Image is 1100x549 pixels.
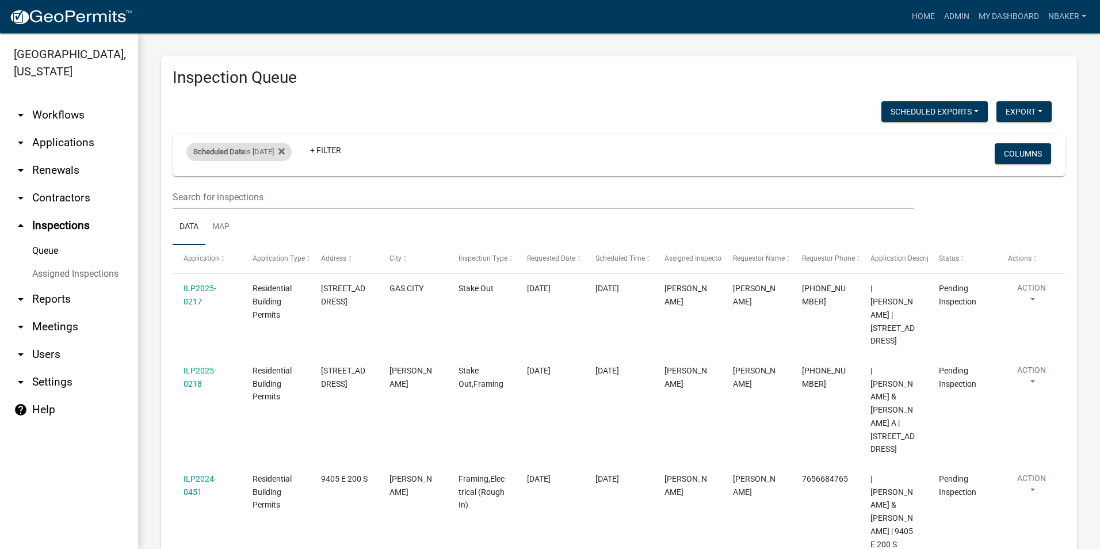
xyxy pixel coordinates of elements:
span: Residential Building Permits [253,284,292,319]
button: Action [1008,282,1055,311]
span: Address [321,254,346,262]
button: Scheduled Exports [881,101,988,122]
span: | Kay, Richard W II & Lynda M | 9405 E 200 S [870,474,913,549]
datatable-header-cell: Address [310,245,379,273]
a: ILP2024-0451 [184,474,216,497]
i: arrow_drop_down [14,320,28,334]
div: is [DATE] [186,143,292,161]
a: ILP2025-0217 [184,284,216,306]
span: | Harper, Stephanie | 5387 E FARMINGTON RD [870,284,915,345]
i: arrow_drop_down [14,348,28,361]
i: arrow_drop_down [14,191,28,205]
button: Columns [995,143,1051,164]
span: Status [939,254,959,262]
span: 08/19/2025 [527,366,551,375]
a: ILP2025-0218 [184,366,216,388]
span: Pending Inspection [939,474,976,497]
i: arrow_drop_down [14,163,28,177]
i: arrow_drop_down [14,136,28,150]
datatable-header-cell: Actions [997,245,1065,273]
span: Application Type [253,254,305,262]
div: [DATE] [595,282,642,295]
span: MARION [389,474,432,497]
span: 5387 E FARMINGTON RD [321,284,365,306]
span: Pending Inspection [939,284,976,306]
button: Action [1008,472,1055,501]
span: 765-664-7971 [802,366,846,388]
span: 765-618-7698 [802,284,846,306]
h3: Inspection Queue [173,68,1065,87]
span: Randy Berryhill [664,284,707,306]
div: [DATE] [595,472,642,486]
span: Application Description [870,254,943,262]
i: arrow_drop_down [14,108,28,122]
datatable-header-cell: Scheduled Time [585,245,653,273]
datatable-header-cell: Application [173,245,241,273]
span: Requestor Name [733,254,785,262]
span: Framing,Electrical (Rough In) [459,474,505,510]
datatable-header-cell: City [379,245,447,273]
a: nbaker [1044,6,1091,28]
span: Residential Building Permits [253,474,292,510]
datatable-header-cell: Application Description [860,245,928,273]
button: Action [1008,364,1055,393]
datatable-header-cell: Requestor Name [722,245,790,273]
span: 7656684765 [802,474,848,483]
span: GAS CITY [389,284,423,293]
input: Search for inspections [173,185,914,209]
datatable-header-cell: Inspection Type [448,245,516,273]
span: 08/19/2025 [527,284,551,293]
a: Map [205,209,236,246]
span: 606 E VAL LN [321,366,365,388]
button: Export [996,101,1052,122]
span: MARION [389,366,432,388]
span: Pending Inspection [939,366,976,388]
span: Stake Out,Framing [459,366,503,388]
datatable-header-cell: Status [928,245,996,273]
i: arrow_drop_down [14,375,28,389]
span: Randy Berryhill [664,366,707,388]
span: City [389,254,402,262]
span: 08/20/2025 [527,474,551,483]
span: Scheduled Time [595,254,645,262]
a: + Filter [301,140,350,161]
span: Randy Berryhill [664,474,707,497]
span: Rick Carter [733,366,776,388]
datatable-header-cell: Requested Date [516,245,585,273]
a: My Dashboard [974,6,1044,28]
div: [DATE] [595,364,642,378]
span: Actions [1008,254,1032,262]
a: Admin [939,6,974,28]
span: Requested Date [527,254,575,262]
span: 9405 E 200 S [321,474,368,483]
datatable-header-cell: Requestor Phone [790,245,859,273]
a: Home [907,6,939,28]
i: help [14,403,28,417]
span: | Glaser, Kevin L & Juli A | 606 E VAL LN [870,366,915,454]
span: Residential Building Permits [253,366,292,402]
span: Scheduled Date [193,147,245,156]
span: Russell Anderson [733,284,776,306]
a: Data [173,209,205,246]
span: Application [184,254,219,262]
span: Randy Berryhill [733,474,776,497]
datatable-header-cell: Application Type [241,245,310,273]
span: Assigned Inspector [664,254,724,262]
datatable-header-cell: Assigned Inspector [654,245,722,273]
i: arrow_drop_down [14,292,28,306]
span: Stake Out [459,284,494,293]
span: Requestor Phone [802,254,855,262]
span: Inspection Type [459,254,507,262]
i: arrow_drop_up [14,219,28,232]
